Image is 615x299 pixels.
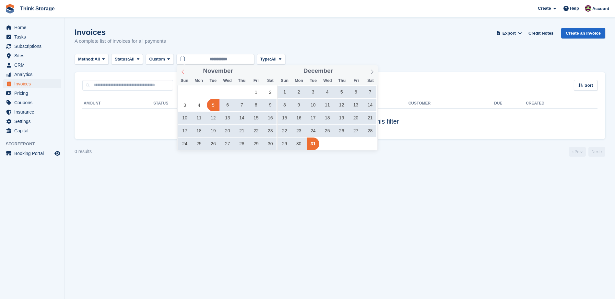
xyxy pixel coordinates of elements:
[235,112,248,124] span: November 14, 2024
[363,79,378,83] span: Sat
[146,54,173,65] button: Custom
[307,125,319,137] span: December 24, 2024
[264,86,277,98] span: November 2, 2024
[178,99,191,111] span: November 3, 2024
[278,138,291,150] span: December 29, 2024
[14,70,53,79] span: Analytics
[14,51,53,60] span: Sites
[306,79,320,83] span: Tue
[307,86,319,98] span: December 3, 2024
[321,86,334,98] span: December 4, 2024
[495,28,523,39] button: Export
[235,99,248,111] span: November 7, 2024
[207,138,219,150] span: November 26, 2024
[278,86,291,98] span: December 1, 2024
[18,3,57,14] a: Think Storage
[281,118,399,125] span: Sorry, there are no invoices with this filter
[193,99,205,111] span: November 4, 2024
[207,112,219,124] span: November 12, 2024
[5,4,15,14] img: stora-icon-8386f47178a22dfd0bd8f6a31ec36ba5ce8667c1dd55bd0f319d3a0aa187defe.svg
[335,79,349,83] span: Thu
[271,56,277,62] span: All
[364,99,376,111] span: December 14, 2024
[3,98,61,107] a: menu
[221,112,234,124] span: November 13, 2024
[14,42,53,51] span: Subscriptions
[260,56,271,62] span: Type:
[592,6,609,12] span: Account
[75,54,109,65] button: Method: All
[320,79,335,83] span: Wed
[526,28,556,39] a: Credit Notes
[321,125,334,137] span: December 25, 2024
[14,107,53,116] span: Insurance
[585,82,593,89] span: Sort
[364,86,376,98] span: December 7, 2024
[203,68,233,74] span: November
[3,51,61,60] a: menu
[14,89,53,98] span: Pricing
[3,126,61,135] a: menu
[207,125,219,137] span: November 19, 2024
[3,79,61,88] a: menu
[221,138,234,150] span: November 27, 2024
[333,68,353,74] input: Year
[278,79,292,83] span: Sun
[250,86,262,98] span: November 1, 2024
[129,56,135,62] span: All
[14,126,53,135] span: Capital
[588,147,605,157] a: Next
[249,79,263,83] span: Fri
[3,89,61,98] a: menu
[14,117,53,126] span: Settings
[221,99,234,111] span: November 6, 2024
[250,99,262,111] span: November 8, 2024
[53,149,61,157] a: Preview store
[95,56,100,62] span: All
[234,79,249,83] span: Thu
[75,28,166,37] h1: Invoices
[292,138,305,150] span: December 30, 2024
[14,79,53,88] span: Invoices
[307,99,319,111] span: December 10, 2024
[335,125,348,137] span: December 26, 2024
[307,138,319,150] span: December 31, 2024
[193,138,205,150] span: November 25, 2024
[292,112,305,124] span: December 16, 2024
[3,70,61,79] a: menu
[321,99,334,111] span: December 11, 2024
[292,86,305,98] span: December 2, 2024
[3,32,61,41] a: menu
[561,28,605,39] a: Create an Invoice
[14,32,53,41] span: Tasks
[193,125,205,137] span: November 18, 2024
[335,112,348,124] span: December 19, 2024
[364,112,376,124] span: December 21, 2024
[250,138,262,150] span: November 29, 2024
[153,98,211,109] th: Status
[585,5,591,12] img: Donna
[278,125,291,137] span: December 22, 2024
[349,79,363,83] span: Fri
[14,61,53,70] span: CRM
[335,99,348,111] span: December 12, 2024
[178,112,191,124] span: November 10, 2024
[503,30,516,37] span: Export
[264,99,277,111] span: November 9, 2024
[349,125,362,137] span: December 27, 2024
[264,138,277,150] span: November 30, 2024
[149,56,165,62] span: Custom
[220,79,234,83] span: Wed
[221,125,234,137] span: November 20, 2024
[364,125,376,137] span: December 28, 2024
[335,86,348,98] span: December 5, 2024
[178,138,191,150] span: November 24, 2024
[206,79,220,83] span: Tue
[292,125,305,137] span: December 23, 2024
[264,112,277,124] span: November 16, 2024
[257,54,285,65] button: Type: All
[538,5,551,12] span: Create
[278,112,291,124] span: December 15, 2024
[178,125,191,137] span: November 17, 2024
[494,98,526,109] th: Due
